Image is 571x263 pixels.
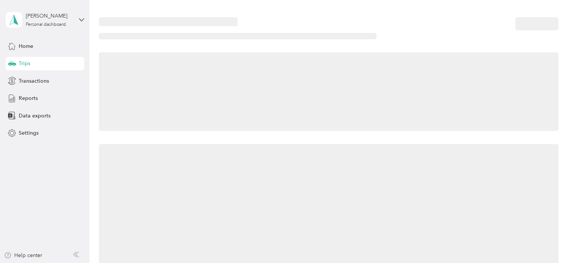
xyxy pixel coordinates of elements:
span: Data exports [19,112,51,120]
span: Home [19,42,33,50]
div: [PERSON_NAME] [26,12,73,20]
span: Transactions [19,77,49,85]
span: Settings [19,129,39,137]
div: Personal dashboard [26,22,66,27]
span: Reports [19,94,38,102]
span: Trips [19,59,30,67]
button: Help center [4,251,42,259]
iframe: Everlance-gr Chat Button Frame [529,221,571,263]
